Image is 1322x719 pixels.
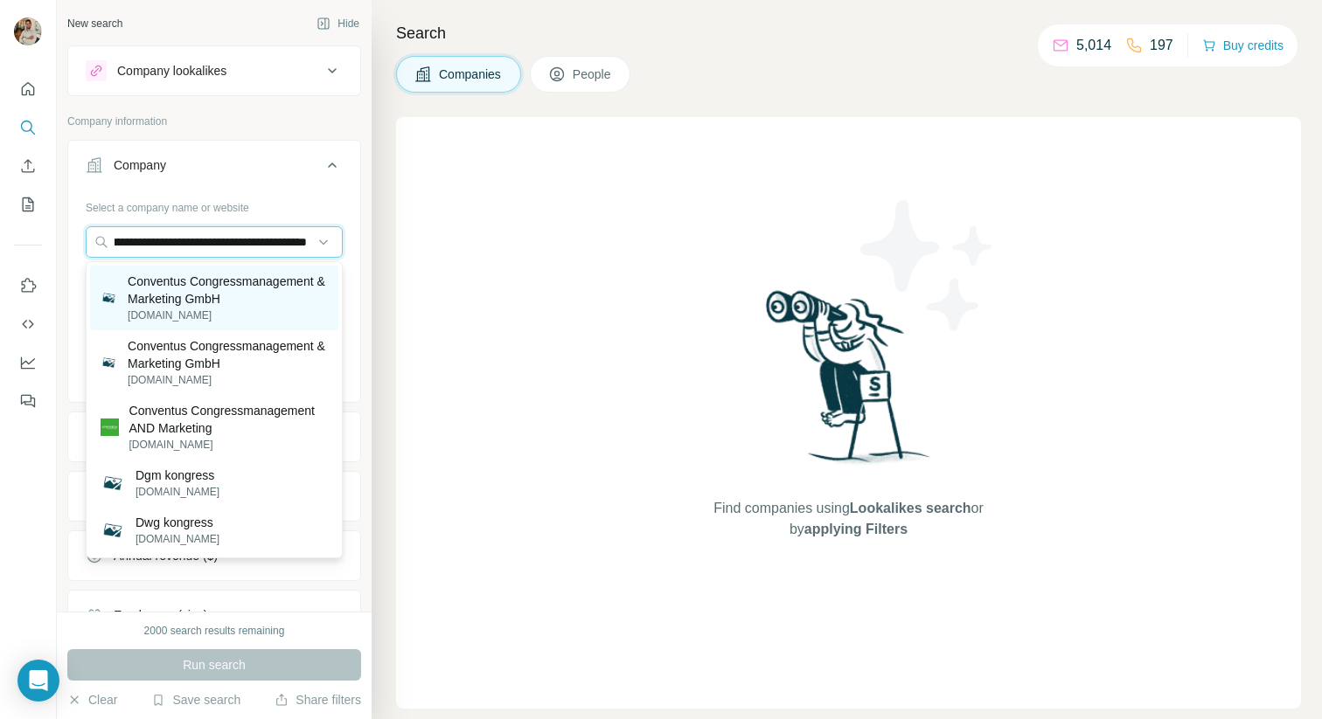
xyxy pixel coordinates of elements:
[129,402,328,437] p: Conventus Congressmanagement AND Marketing
[151,691,240,709] button: Save search
[128,337,328,372] p: Conventus Congressmanagement & Marketing GmbH
[136,484,219,500] p: [DOMAIN_NAME]
[67,16,122,31] div: New search
[396,21,1301,45] h4: Search
[275,691,361,709] button: Share filters
[144,623,285,639] div: 2000 search results remaining
[101,518,125,543] img: Dwg kongress
[14,112,42,143] button: Search
[129,437,328,453] p: [DOMAIN_NAME]
[573,66,613,83] span: People
[14,189,42,220] button: My lists
[136,467,219,484] p: Dgm kongress
[14,150,42,182] button: Enrich CSV
[14,73,42,105] button: Quick start
[68,50,360,92] button: Company lookalikes
[439,66,503,83] span: Companies
[14,308,42,340] button: Use Surfe API
[1076,35,1111,56] p: 5,014
[68,475,360,517] button: HQ location
[101,471,125,495] img: Dgm kongress
[128,308,328,323] p: [DOMAIN_NAME]
[136,514,219,531] p: Dwg kongress
[17,660,59,702] div: Open Intercom Messenger
[68,535,360,577] button: Annual revenue ($)
[850,501,971,515] span: Lookalikes search
[101,418,119,437] img: Conventus Congressmanagement AND Marketing
[117,62,226,80] div: Company lookalikes
[128,372,328,388] p: [DOMAIN_NAME]
[14,347,42,378] button: Dashboard
[67,691,117,709] button: Clear
[708,498,988,540] span: Find companies using or by
[114,606,207,624] div: Employees (size)
[136,531,219,547] p: [DOMAIN_NAME]
[114,156,166,174] div: Company
[849,187,1006,344] img: Surfe Illustration - Stars
[68,416,360,458] button: Industry
[804,522,908,536] span: applying Filters
[14,17,42,45] img: Avatar
[101,289,117,306] img: Conventus Congressmanagement & Marketing GmbH
[758,286,940,480] img: Surfe Illustration - Woman searching with binoculars
[14,270,42,301] button: Use Surfe on LinkedIn
[304,10,372,37] button: Hide
[128,273,328,308] p: Conventus Congressmanagement & Marketing GmbH
[86,193,343,216] div: Select a company name or website
[1150,35,1173,56] p: 197
[67,114,361,129] p: Company information
[68,594,360,636] button: Employees (size)
[101,354,117,370] img: Conventus Congressmanagement & Marketing GmbH
[68,144,360,193] button: Company
[1202,33,1284,58] button: Buy credits
[14,385,42,417] button: Feedback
